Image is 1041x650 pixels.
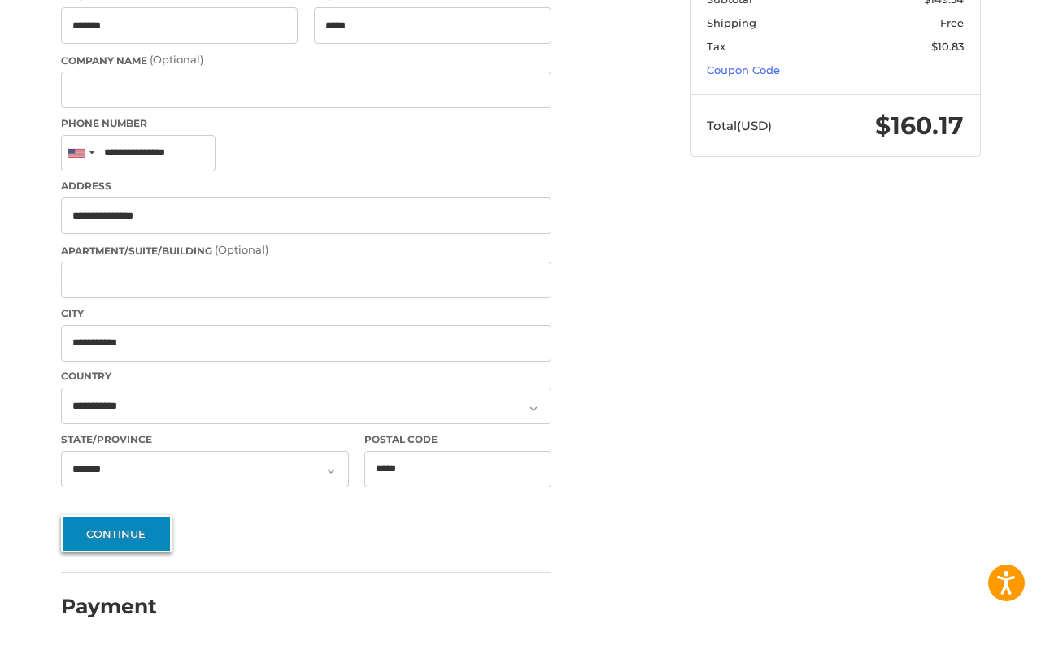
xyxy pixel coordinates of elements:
[61,116,551,131] label: Phone Number
[61,179,551,193] label: Address
[707,118,772,133] span: Total (USD)
[62,136,99,171] div: United States: +1
[61,594,157,619] h2: Payment
[215,243,268,256] small: (Optional)
[150,53,203,66] small: (Optional)
[61,306,551,321] label: City
[875,110,964,141] span: $160.17
[707,63,780,76] a: Coupon Code
[61,52,551,68] label: Company Name
[940,16,964,29] span: Free
[931,40,964,53] span: $10.83
[61,432,349,447] label: State/Province
[707,40,725,53] span: Tax
[364,432,551,447] label: Postal Code
[61,515,172,552] button: Continue
[707,16,756,29] span: Shipping
[61,369,551,383] label: Country
[61,242,551,258] label: Apartment/Suite/Building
